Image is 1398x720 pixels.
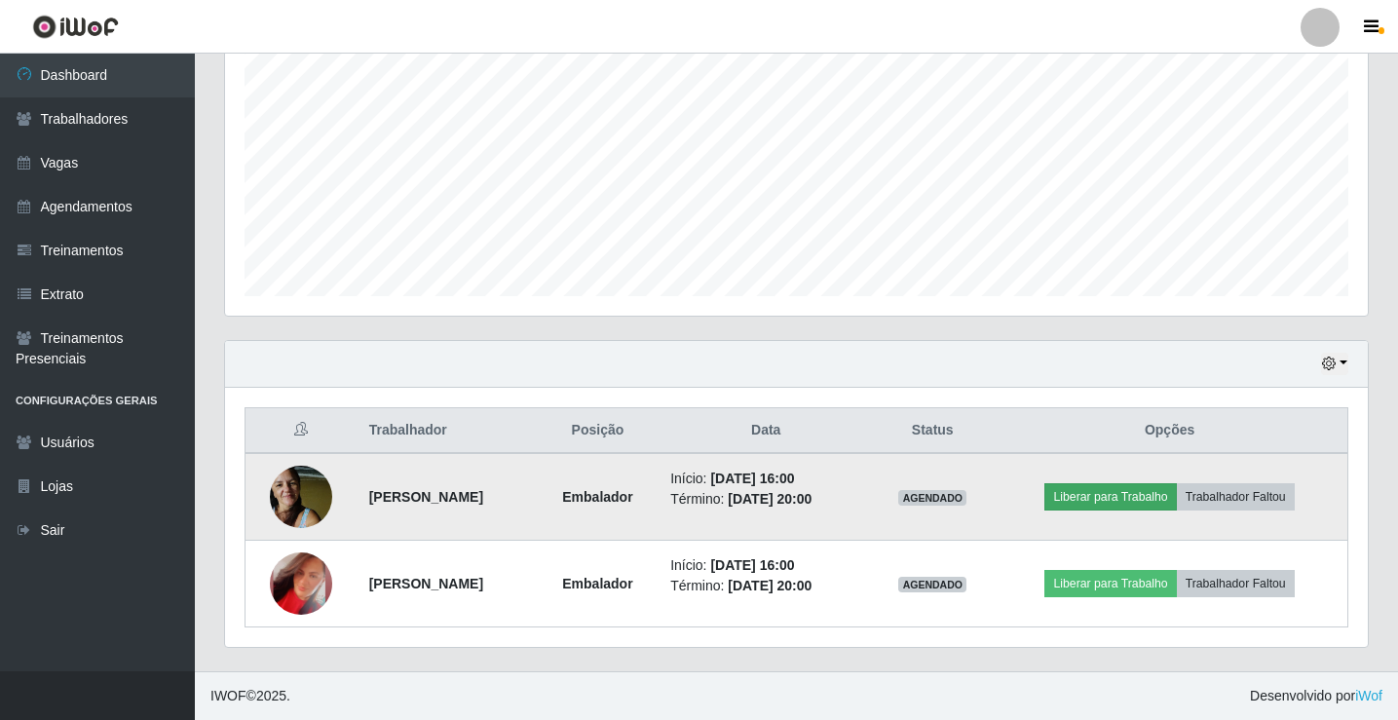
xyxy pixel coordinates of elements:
[210,686,290,706] span: © 2025 .
[898,577,966,592] span: AGENDADO
[1044,483,1176,511] button: Liberar para Trabalho
[728,491,812,507] time: [DATE] 20:00
[873,408,992,454] th: Status
[670,555,861,576] li: Início:
[210,688,246,703] span: IWOF
[670,576,861,596] li: Término:
[710,557,794,573] time: [DATE] 16:00
[369,489,483,505] strong: [PERSON_NAME]
[898,490,966,506] span: AGENDADO
[670,469,861,489] li: Início:
[1250,686,1382,706] span: Desenvolvido por
[1177,570,1295,597] button: Trabalhador Faltou
[992,408,1347,454] th: Opções
[32,15,119,39] img: CoreUI Logo
[270,455,332,538] img: 1747341075355.jpeg
[562,489,632,505] strong: Embalador
[537,408,659,454] th: Posição
[659,408,873,454] th: Data
[358,408,537,454] th: Trabalhador
[670,489,861,510] li: Término:
[710,471,794,486] time: [DATE] 16:00
[1177,483,1295,511] button: Trabalhador Faltou
[270,552,332,616] img: 1759506187325.jpeg
[728,578,812,593] time: [DATE] 20:00
[1044,570,1176,597] button: Liberar para Trabalho
[369,576,483,591] strong: [PERSON_NAME]
[562,576,632,591] strong: Embalador
[1355,688,1382,703] a: iWof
